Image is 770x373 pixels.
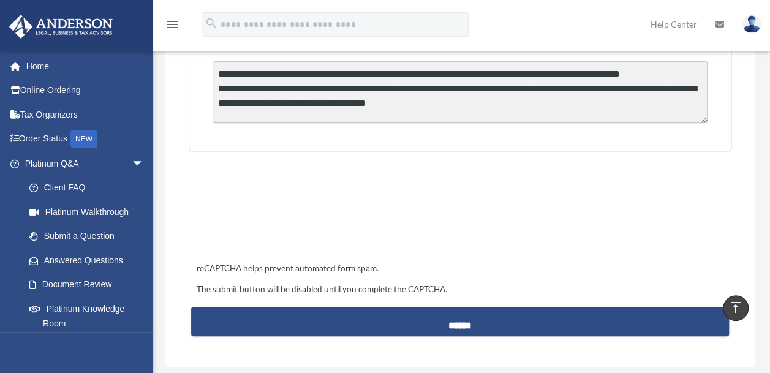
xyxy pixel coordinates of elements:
a: vertical_align_top [723,295,749,321]
a: menu [165,21,180,32]
a: Tax Organizers [9,102,162,127]
img: User Pic [742,15,761,33]
div: The submit button will be disabled until you complete the CAPTCHA. [191,282,728,297]
div: reCAPTCHA helps prevent automated form spam. [191,262,728,276]
a: Submit a Question [17,224,156,249]
i: vertical_align_top [728,300,743,315]
a: Online Ordering [9,78,162,103]
a: Platinum Knowledge Room [17,296,162,336]
i: menu [165,17,180,32]
a: Answered Questions [17,248,162,273]
a: Client FAQ [17,176,162,200]
i: search [205,17,218,30]
a: Platinum Walkthrough [17,200,162,224]
a: Home [9,54,162,78]
div: NEW [70,130,97,148]
a: Document Review [17,273,162,297]
iframe: reCAPTCHA [192,189,379,237]
img: Anderson Advisors Platinum Portal [6,15,116,39]
a: Platinum Q&Aarrow_drop_down [9,151,162,176]
a: Order StatusNEW [9,127,162,152]
span: arrow_drop_down [132,151,156,176]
